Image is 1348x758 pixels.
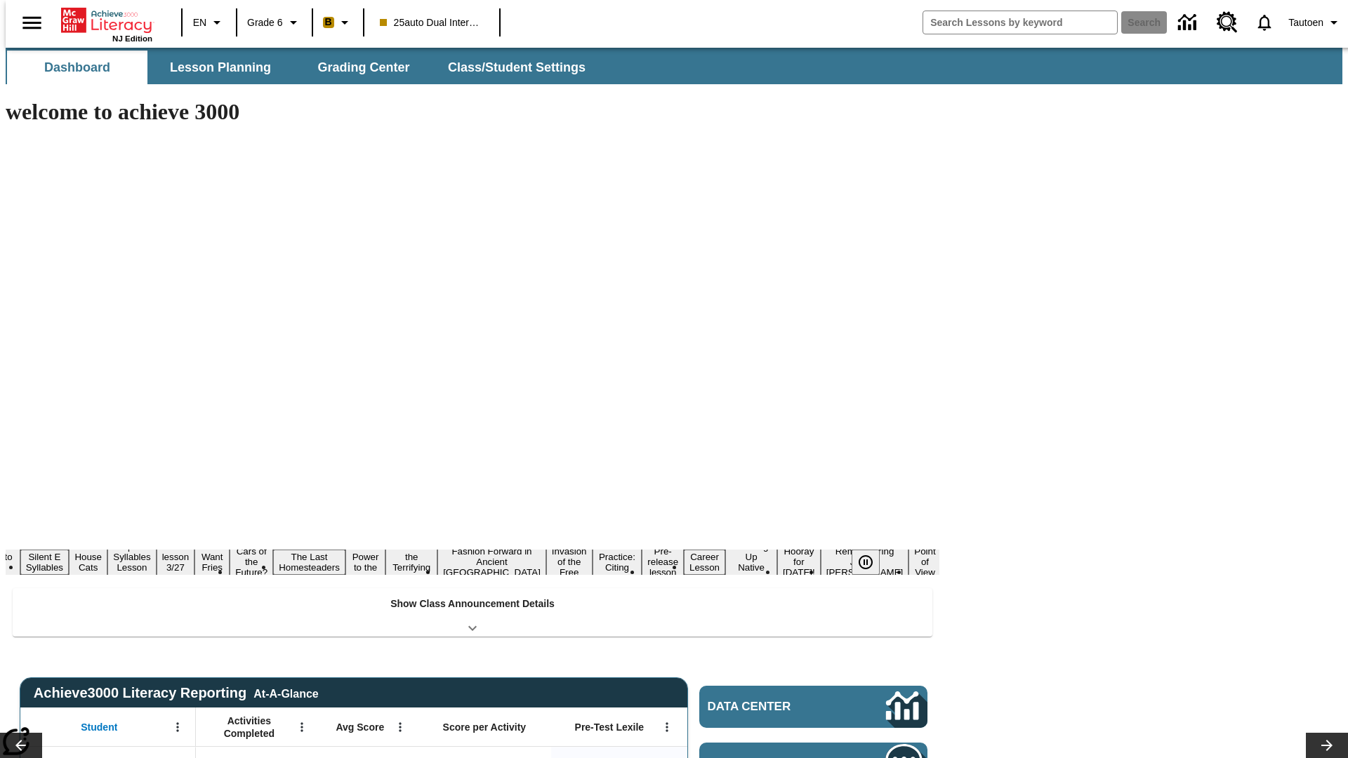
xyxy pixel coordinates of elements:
div: SubNavbar [6,51,598,84]
button: Slide 14 Pre-release lesson [642,544,684,580]
button: Dashboard [7,51,147,84]
span: Tautoen [1288,15,1323,30]
button: Open Menu [167,717,188,738]
p: Show Class Announcement Details [390,597,555,611]
span: NJ Edition [112,34,152,43]
span: Score per Activity [443,721,527,733]
button: Slide 9 Solar Power to the People [345,539,386,585]
div: Pause [852,550,894,575]
span: EN [193,15,206,30]
button: Slide 18 Remembering Justice O'Connor [821,544,909,580]
button: Pause [852,550,880,575]
input: search field [923,11,1117,34]
button: Slide 8 The Last Homesteaders [273,550,345,575]
button: Slide 10 Attack of the Terrifying Tomatoes [385,539,437,585]
div: SubNavbar [6,48,1342,84]
button: Lesson Planning [150,51,291,84]
span: B [325,13,332,31]
button: Open Menu [390,717,411,738]
button: Slide 13 Mixed Practice: Citing Evidence [593,539,642,585]
div: Home [61,5,152,43]
button: Class/Student Settings [437,51,597,84]
button: Slide 17 Hooray for Constitution Day! [777,544,821,580]
button: Slide 12 The Invasion of the Free CD [546,533,593,590]
div: Show Class Announcement Details [13,588,932,637]
a: Data Center [699,686,927,728]
span: 25auto Dual International [380,15,484,30]
button: Grading Center [293,51,434,84]
span: Student [81,721,117,733]
div: At-A-Glance [253,685,318,700]
span: Avg Score [336,721,384,733]
button: Grade: Grade 6, Select a grade [242,10,308,35]
a: Home [61,6,152,34]
button: Slide 15 Career Lesson [684,550,725,575]
span: Pre-Test Lexile [575,721,645,733]
button: Open Menu [656,717,678,738]
a: Notifications [1246,4,1283,41]
button: Lesson carousel, Next [1306,733,1348,758]
button: Slide 4 Open Syllables Lesson 3 [107,539,156,585]
a: Data Center [1170,4,1208,42]
span: Achieve3000 Literacy Reporting [34,685,319,701]
button: Slide 7 Cars of the Future? [230,544,273,580]
h1: welcome to achieve 3000 [6,99,939,125]
button: Slide 19 Point of View [908,544,941,580]
span: Data Center [708,700,839,714]
button: Slide 6 Do You Want Fries With That? [194,528,230,596]
button: Language: EN, Select a language [187,10,232,35]
button: Boost Class color is peach. Change class color [317,10,359,35]
button: Slide 3 Where Do House Cats Come From? [69,528,107,596]
a: Resource Center, Will open in new tab [1208,4,1246,41]
button: Open Menu [291,717,312,738]
button: Slide 5 Test lesson 3/27 en [157,539,195,585]
button: Profile/Settings [1283,10,1348,35]
button: Slide 16 Cooking Up Native Traditions [725,539,777,585]
span: Activities Completed [203,714,296,740]
span: Grade 6 [247,15,283,30]
button: Slide 2 Silent E Syllables [20,550,69,575]
button: Open side menu [11,2,53,44]
button: Slide 11 Fashion Forward in Ancient Rome [437,544,546,580]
